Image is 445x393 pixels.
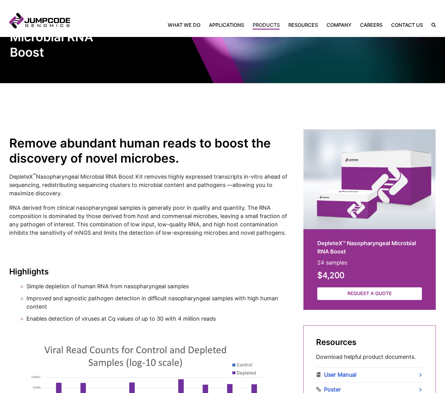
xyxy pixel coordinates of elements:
[317,259,422,267] p: 24 samples
[322,21,356,29] a: Company
[26,294,288,311] li: Improved and agnostic pathogen detection in difficult nasopharyngeal samples with high human content
[427,23,436,27] label: Search the site.
[9,172,288,198] p: DepleteX Nasopharyngeal Microbial RNA Boost Kit removes highly expressed transcripts in-vitro ahe...
[317,287,422,300] a: Request a Quote
[317,239,422,256] h2: DepleteX™ Nasopharyngeal Microbial RNA Boost
[316,338,423,347] h2: Resources
[284,21,322,29] a: Resources
[316,368,423,382] a: User Manual
[205,21,248,29] a: Applications
[387,21,427,29] a: Contact Us
[168,21,205,29] a: What We Do
[9,267,288,276] h3: Highlights
[70,21,427,29] nav: Primary Navigation
[26,315,288,323] li: Enables detection of viruses at Cq values of up to 30 with 4 million reads
[9,204,288,237] p: RNA derived from clinical nasopharyngeal samples is generally poor in quality and quantity. The R...
[33,173,36,178] sup: ™
[248,21,284,29] a: Products
[316,353,423,361] p: Download helpful product documents.
[317,270,344,280] strong: $4,200
[356,21,387,29] a: Careers
[26,282,288,291] li: Simple depletion of human RNA from nasopharyngeal samples
[9,136,288,166] h2: Remove abundant human reads to boost the discovery of novel microbes.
